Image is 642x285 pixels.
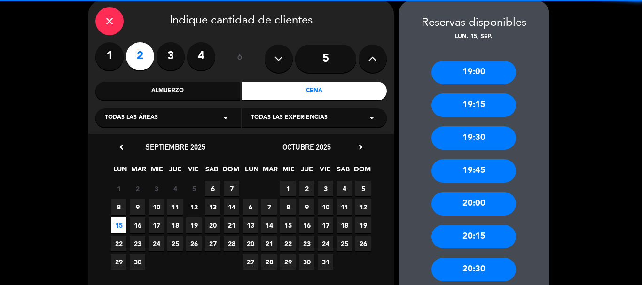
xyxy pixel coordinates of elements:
[130,199,145,215] span: 9
[318,254,333,270] span: 31
[167,164,183,179] span: JUE
[111,236,126,251] span: 22
[281,164,296,179] span: MIE
[186,236,202,251] span: 26
[318,236,333,251] span: 24
[95,82,240,100] div: Almuerzo
[187,42,215,70] label: 4
[205,236,220,251] span: 27
[167,236,183,251] span: 25
[222,164,238,179] span: DOM
[399,32,549,42] div: lun. 15, sep.
[224,236,239,251] span: 28
[186,199,202,215] span: 12
[280,236,296,251] span: 22
[337,217,352,233] span: 18
[130,254,145,270] span: 30
[261,254,277,270] span: 28
[205,199,220,215] span: 13
[355,236,371,251] span: 26
[318,217,333,233] span: 17
[356,142,366,152] i: chevron_right
[261,199,277,215] span: 7
[167,181,183,196] span: 4
[261,236,277,251] span: 21
[224,181,239,196] span: 7
[280,217,296,233] span: 15
[112,164,128,179] span: LUN
[167,217,183,233] span: 18
[431,258,516,281] div: 20:30
[186,164,201,179] span: VIE
[355,199,371,215] span: 12
[337,236,352,251] span: 25
[354,164,369,179] span: DOM
[243,254,258,270] span: 27
[204,164,219,179] span: SAB
[224,199,239,215] span: 14
[157,42,185,70] label: 3
[130,217,145,233] span: 16
[205,217,220,233] span: 20
[299,217,314,233] span: 16
[251,113,328,123] span: Todas las experiencias
[431,61,516,84] div: 19:00
[149,164,164,179] span: MIE
[299,236,314,251] span: 23
[431,126,516,150] div: 19:30
[299,181,314,196] span: 2
[431,93,516,117] div: 19:15
[337,181,352,196] span: 4
[280,254,296,270] span: 29
[262,164,278,179] span: MAR
[167,199,183,215] span: 11
[104,15,115,27] i: close
[431,159,516,183] div: 19:45
[431,225,516,248] div: 20:15
[431,192,516,216] div: 20:00
[243,199,258,215] span: 6
[220,112,231,123] i: arrow_drop_down
[95,7,387,35] div: Indique cantidad de clientes
[366,112,377,123] i: arrow_drop_down
[336,164,351,179] span: SAB
[126,42,154,70] label: 2
[149,181,164,196] span: 3
[244,164,259,179] span: LUN
[111,217,126,233] span: 15
[186,181,202,196] span: 5
[280,181,296,196] span: 1
[337,199,352,215] span: 11
[399,14,549,32] div: Reservas disponibles
[318,199,333,215] span: 10
[111,199,126,215] span: 8
[282,142,331,152] span: octubre 2025
[318,181,333,196] span: 3
[145,142,205,152] span: septiembre 2025
[299,199,314,215] span: 9
[117,142,126,152] i: chevron_left
[130,181,145,196] span: 2
[186,217,202,233] span: 19
[355,217,371,233] span: 19
[111,181,126,196] span: 1
[243,217,258,233] span: 13
[261,217,277,233] span: 14
[105,113,158,123] span: Todas las áreas
[242,82,387,100] div: Cena
[205,181,220,196] span: 6
[111,254,126,270] span: 29
[149,217,164,233] span: 17
[225,42,255,75] div: ó
[355,181,371,196] span: 5
[149,199,164,215] span: 10
[224,217,239,233] span: 21
[149,236,164,251] span: 24
[299,254,314,270] span: 30
[130,236,145,251] span: 23
[317,164,333,179] span: VIE
[131,164,146,179] span: MAR
[95,42,124,70] label: 1
[280,199,296,215] span: 8
[299,164,314,179] span: JUE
